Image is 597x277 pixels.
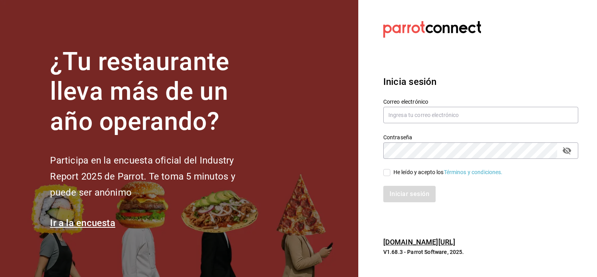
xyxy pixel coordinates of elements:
[560,144,574,157] button: passwordField
[50,218,115,228] a: Ir a la encuesta
[383,75,578,89] h3: Inicia sesión
[383,107,578,123] input: Ingresa tu correo electrónico
[383,99,578,104] label: Correo electrónico
[50,153,261,200] h2: Participa en la encuesta oficial del Industry Report 2025 de Parrot. Te toma 5 minutos y puede se...
[393,168,503,176] div: He leído y acepto los
[444,169,503,175] a: Términos y condiciones.
[383,238,455,246] a: [DOMAIN_NAME][URL]
[50,47,261,137] h1: ¿Tu restaurante lleva más de un año operando?
[383,248,578,256] p: V1.68.3 - Parrot Software, 2025.
[383,134,578,140] label: Contraseña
